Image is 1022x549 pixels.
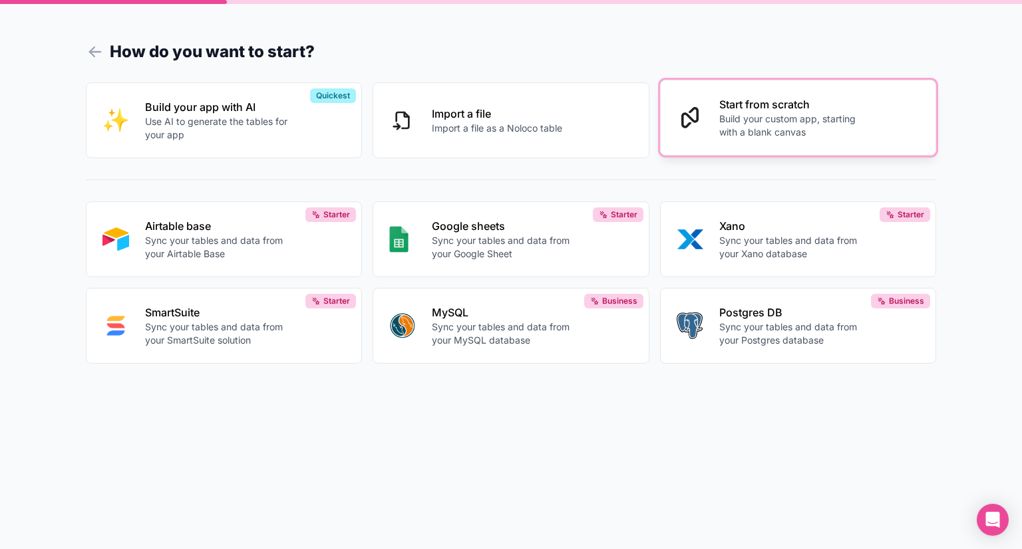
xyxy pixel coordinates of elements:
[719,112,867,139] p: Build your custom app, starting with a blank canvas
[102,226,129,253] img: AIRTABLE
[611,209,637,220] span: Starter
[677,226,703,253] img: XANO
[898,209,924,220] span: Starter
[145,320,293,347] p: Sync your tables and data from your SmartSuite solution
[86,40,937,64] h1: How do you want to start?
[432,106,562,122] p: Import a file
[86,201,363,277] button: AIRTABLEAirtable baseSync your tables and data from your Airtable BaseStarter
[719,320,867,347] p: Sync your tables and data from your Postgres database
[310,88,356,103] div: Quickest
[373,201,649,277] button: GOOGLE_SHEETSGoogle sheetsSync your tables and data from your Google SheetStarter
[145,304,293,320] p: SmartSuite
[660,288,937,364] button: POSTGRESPostgres DBSync your tables and data from your Postgres databaseBusiness
[977,504,1009,536] div: Open Intercom Messenger
[432,304,580,320] p: MySQL
[102,312,129,339] img: SMART_SUITE
[323,209,350,220] span: Starter
[677,312,703,339] img: POSTGRES
[432,320,580,347] p: Sync your tables and data from your MySQL database
[389,312,416,339] img: MYSQL
[432,234,580,261] p: Sync your tables and data from your Google Sheet
[102,107,129,134] img: INTERNAL_WITH_AI
[889,296,924,306] span: Business
[719,234,867,261] p: Sync your tables and data from your Xano database
[660,201,937,277] button: XANOXanoSync your tables and data from your Xano databaseStarter
[719,96,867,112] p: Start from scratch
[432,122,562,135] p: Import a file as a Noloco table
[373,288,649,364] button: MYSQLMySQLSync your tables and data from your MySQL databaseBusiness
[602,296,637,306] span: Business
[373,82,649,158] button: Import a fileImport a file as a Noloco table
[145,115,293,142] p: Use AI to generate the tables for your app
[660,80,937,156] button: Start from scratchBuild your custom app, starting with a blank canvas
[432,218,580,234] p: Google sheets
[389,226,409,253] img: GOOGLE_SHEETS
[719,304,867,320] p: Postgres DB
[323,296,350,306] span: Starter
[145,99,293,115] p: Build your app with AI
[86,82,363,158] button: INTERNAL_WITH_AIBuild your app with AIUse AI to generate the tables for your appQuickest
[145,218,293,234] p: Airtable base
[719,218,867,234] p: Xano
[86,288,363,364] button: SMART_SUITESmartSuiteSync your tables and data from your SmartSuite solutionStarter
[145,234,293,261] p: Sync your tables and data from your Airtable Base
